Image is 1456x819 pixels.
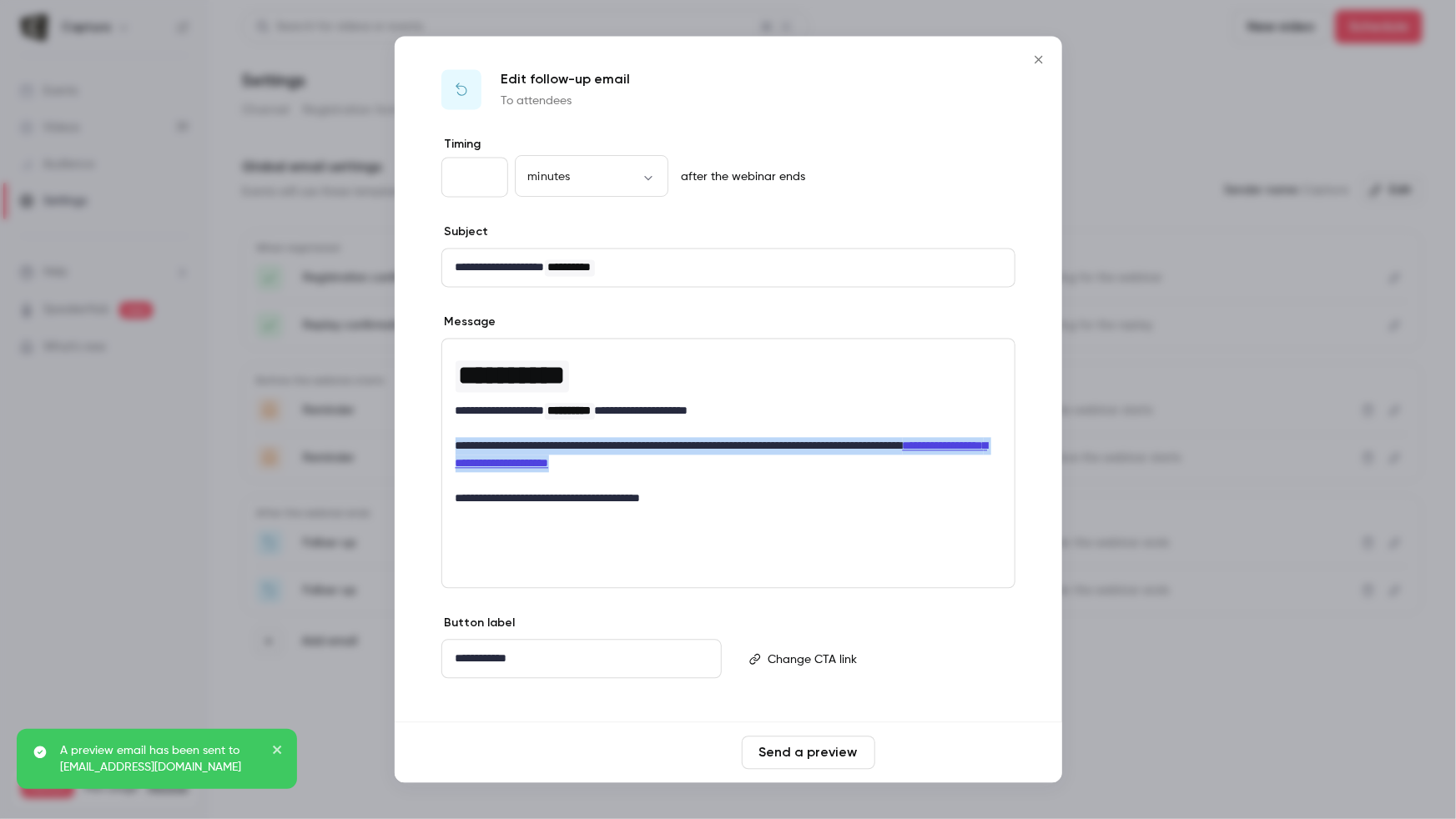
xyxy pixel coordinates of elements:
div: editor [442,339,1015,570]
button: close [272,742,284,762]
p: To attendees [501,93,631,110]
div: editor [442,249,1015,287]
button: Save changes [882,736,1015,770]
p: after the webinar ends [675,169,806,186]
button: Close [1022,43,1055,77]
label: Button label [441,616,516,632]
div: editor [442,641,721,678]
p: A preview email has been sent to [EMAIL_ADDRESS][DOMAIN_NAME] [60,742,260,776]
button: Send a preview [742,736,875,770]
p: Edit follow-up email [501,70,631,90]
label: Timing [441,137,1015,153]
div: minutes [515,168,668,185]
div: editor [762,641,1014,679]
label: Message [441,314,496,331]
label: Subject [441,224,489,241]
